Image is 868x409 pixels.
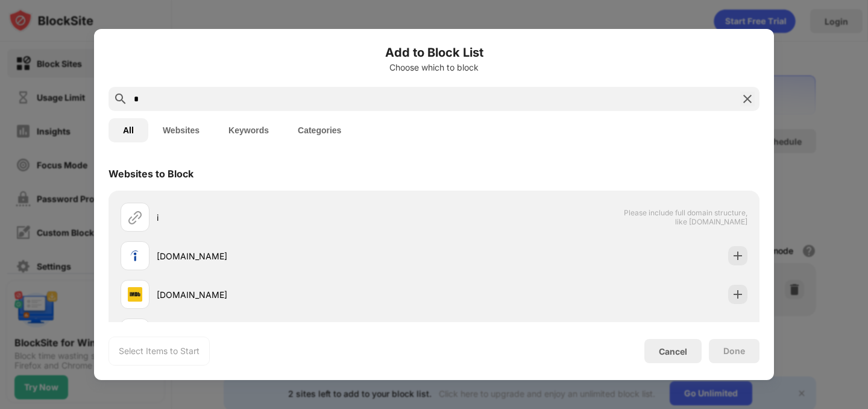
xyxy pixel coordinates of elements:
img: favicons [128,249,142,263]
div: [DOMAIN_NAME] [157,250,434,262]
img: search.svg [113,92,128,106]
button: All [108,118,148,142]
div: Websites to Block [108,168,193,180]
div: Done [723,346,745,356]
div: Choose which to block [108,63,759,72]
button: Categories [283,118,356,142]
img: url.svg [128,210,142,224]
img: favicons [128,287,142,302]
button: Keywords [214,118,283,142]
div: i [157,211,434,224]
span: Please include full domain structure, like [DOMAIN_NAME] [623,208,747,226]
h6: Add to Block List [108,43,759,62]
div: Select Items to Start [119,345,200,357]
button: Websites [148,118,214,142]
div: Cancel [659,346,687,357]
img: search-close [740,92,755,106]
div: [DOMAIN_NAME] [157,288,434,301]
